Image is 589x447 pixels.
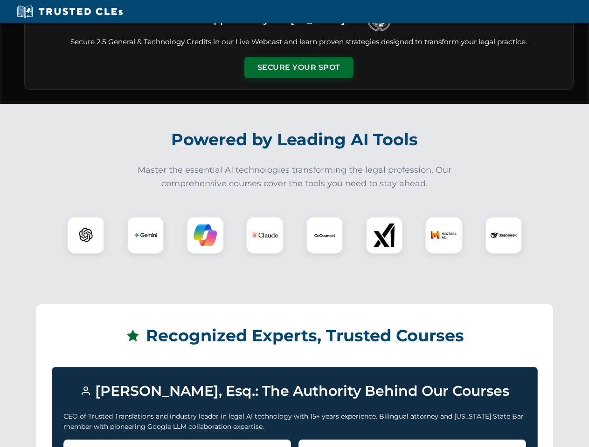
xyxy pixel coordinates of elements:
[132,163,458,190] p: Master the essential AI technologies transforming the legal profession. Our comprehensive courses...
[306,217,343,254] div: CoCounsel
[491,222,517,248] img: DeepSeek Logo
[72,222,99,249] img: ChatGPT Logo
[187,217,224,254] div: Copilot
[313,223,336,247] img: CoCounsel Logo
[246,217,284,254] div: Claude
[67,217,104,254] div: ChatGPT
[63,411,526,432] p: CEO of Trusted Translations and industry leader in legal AI technology with 15+ years experience....
[373,223,396,247] img: xAI Logo
[194,223,217,247] img: Copilot Logo
[52,319,538,352] h2: Recognized Experts, Trusted Courses
[134,223,157,247] img: Gemini Logo
[425,217,463,254] div: Mistral AI
[244,57,353,78] button: Secure Your Spot
[63,379,526,404] h3: [PERSON_NAME], Esq.: The Authority Behind Our Courses
[36,37,562,47] p: Secure 2.5 General & Technology Credits in our Live Webcast and learn proven strategies designed ...
[252,222,278,248] img: Claude Logo
[36,123,553,156] h2: Powered by Leading AI Tools
[431,222,457,248] img: Mistral AI Logo
[14,5,125,19] img: Trusted CLEs
[366,217,403,254] div: xAI
[127,217,164,254] div: Gemini
[485,217,522,254] div: DeepSeek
